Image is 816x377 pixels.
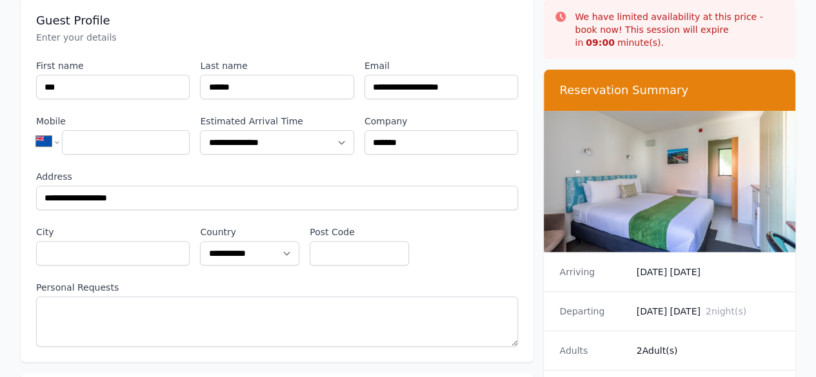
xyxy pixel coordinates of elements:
[200,226,299,238] label: Country
[637,344,780,357] dd: 2 Adult(s)
[586,37,615,48] strong: 09 : 00
[544,111,795,252] img: Compact Queen Studio
[559,344,626,357] dt: Adults
[200,59,353,72] label: Last name
[559,266,626,278] dt: Arriving
[36,59,190,72] label: First name
[36,13,518,28] h3: Guest Profile
[637,266,780,278] dd: [DATE] [DATE]
[36,281,518,294] label: Personal Requests
[200,115,353,128] label: Estimated Arrival Time
[36,31,518,44] p: Enter your details
[559,305,626,318] dt: Departing
[364,59,518,72] label: Email
[575,10,785,49] p: We have limited availability at this price - book now! This session will expire in minute(s).
[36,226,190,238] label: City
[637,305,780,318] dd: [DATE] [DATE]
[706,306,746,316] span: 2 night(s)
[36,115,190,128] label: Mobile
[310,226,409,238] label: Post Code
[364,115,518,128] label: Company
[559,82,780,98] h3: Reservation Summary
[36,170,518,183] label: Address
